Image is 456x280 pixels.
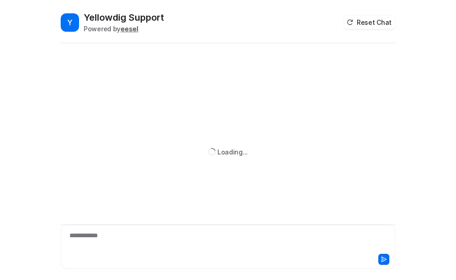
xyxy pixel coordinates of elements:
b: eesel [120,25,138,33]
div: Powered by [84,24,164,34]
h2: Yellowdig Support [84,11,164,24]
button: Reset Chat [344,16,395,29]
span: Y [61,13,79,32]
div: Loading... [217,147,248,157]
